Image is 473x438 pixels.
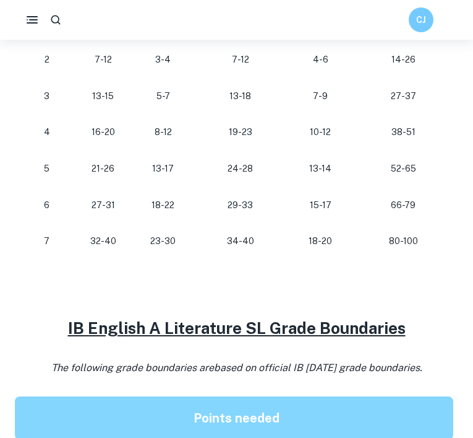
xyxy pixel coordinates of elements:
[83,197,122,214] p: 27-31
[203,160,277,177] p: 24-28
[364,51,443,68] p: 14-26
[203,124,277,141] p: 19-23
[194,411,279,426] strong: Points needed
[297,88,344,105] p: 7-9
[143,51,184,68] p: 3-4
[364,160,443,177] p: 52-65
[364,197,443,214] p: 66-79
[214,362,422,374] span: based on official IB [DATE] grade boundaries.
[364,233,443,250] p: 80-100
[203,197,277,214] p: 29-33
[297,124,344,141] p: 10-12
[143,233,184,250] p: 23-30
[203,233,277,250] p: 34-40
[30,88,64,105] p: 3
[364,124,443,141] p: 38-51
[30,160,64,177] p: 5
[51,362,422,374] i: The following grade boundaries are
[83,51,122,68] p: 7-12
[203,88,277,105] p: 13-18
[83,88,122,105] p: 13-15
[30,233,64,250] p: 7
[143,88,184,105] p: 5-7
[68,318,406,338] u: IB English A Literature SL Grade Boundaries
[143,124,184,141] p: 8-12
[30,197,64,214] p: 6
[30,51,64,68] p: 2
[83,233,122,250] p: 32-40
[409,7,433,32] button: CJ
[297,51,344,68] p: 4-6
[143,197,184,214] p: 18-22
[83,124,122,141] p: 16-20
[364,88,443,105] p: 27-37
[414,13,428,27] h6: CJ
[30,124,64,141] p: 4
[83,160,122,177] p: 21-26
[203,51,277,68] p: 7-12
[297,233,344,250] p: 18-20
[297,160,344,177] p: 13-14
[143,160,184,177] p: 13-17
[297,197,344,214] p: 15-17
